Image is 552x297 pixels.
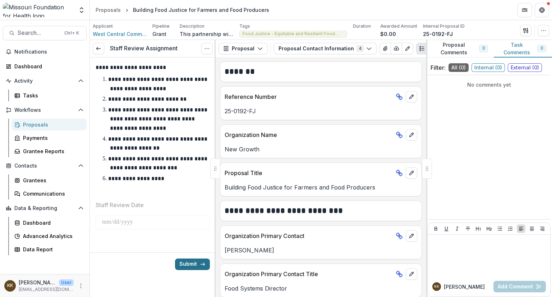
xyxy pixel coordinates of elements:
[3,75,87,87] button: Open Activity
[180,30,234,38] p: This partnership will support small farms in [US_STATE] through policy advocacy, focusing on inst...
[133,6,269,14] div: Building Food Justice for Farmers and Food Producers
[3,46,87,58] button: Notifications
[431,81,548,88] p: No comments yet
[175,259,210,270] button: Submit
[93,30,147,38] a: West Central Community Development Corporation
[535,3,549,17] button: Get Help
[96,201,144,209] p: Staff Review Date
[225,145,417,154] p: New Growth
[11,132,87,144] a: Payments
[431,63,446,72] p: Filter:
[14,63,81,70] div: Dashboard
[432,224,440,233] button: Bold
[93,5,272,15] nav: breadcrumb
[274,43,377,54] button: Proposal Contact Information4
[23,232,81,240] div: Advanced Analytics
[19,286,74,293] p: [EMAIL_ADDRESS][DOMAIN_NAME]
[23,190,81,197] div: Communications
[3,3,74,17] img: Missouri Foundation for Health logo
[3,104,87,116] button: Open Workflows
[11,90,87,101] a: Tasks
[485,224,493,233] button: Heading 2
[482,46,485,51] span: 0
[93,23,113,29] p: Applicant
[506,224,515,233] button: Ordered List
[11,188,87,200] a: Communications
[152,30,166,38] p: Grant
[225,246,417,255] p: [PERSON_NAME]
[14,163,75,169] span: Contacts
[59,279,74,286] p: User
[528,224,536,233] button: Align Center
[19,279,56,286] p: [PERSON_NAME]
[14,49,84,55] span: Notifications
[426,40,494,58] button: Proposal Comments
[406,167,417,179] button: edit
[11,217,87,229] a: Dashboard
[11,145,87,157] a: Grantee Reports
[23,121,81,128] div: Proposals
[406,91,417,102] button: edit
[380,30,396,38] p: $0.00
[14,205,75,211] span: Data & Reporting
[423,30,453,38] p: 25-0192-FJ
[11,230,87,242] a: Advanced Analytics
[218,43,268,54] button: Proposal
[225,92,393,101] p: Reference Number
[434,285,439,288] div: Katie Kaufmann
[225,232,393,240] p: Organization Primary Contact
[7,283,13,288] div: Katie Kaufmann
[110,45,178,52] h3: Staff Review Assignment
[3,60,87,72] a: Dashboard
[474,224,483,233] button: Heading 1
[508,63,542,72] span: External ( 0 )
[380,23,417,29] p: Awarded Amount
[243,31,344,36] span: Food Justice - Equitable and Resilient Food Systems
[18,29,60,36] span: Search...
[464,224,472,233] button: Strike
[11,119,87,131] a: Proposals
[14,107,75,113] span: Workflows
[402,43,413,54] button: Edit as form
[96,6,121,14] div: Proposals
[225,284,417,293] p: Food Systems Director
[201,43,213,54] button: Options
[494,40,552,58] button: Task Comments
[517,224,525,233] button: Align Left
[496,224,504,233] button: Bullet List
[93,5,124,15] a: Proposals
[406,230,417,242] button: edit
[23,134,81,142] div: Payments
[77,282,85,290] button: More
[225,169,393,177] p: Proposal Title
[23,219,81,227] div: Dashboard
[406,268,417,280] button: edit
[23,177,81,184] div: Grantees
[493,281,546,292] button: Add Comment
[77,3,87,17] button: Open entity switcher
[23,92,81,99] div: Tasks
[379,43,391,54] button: View Attached Files
[225,107,417,115] p: 25-0192-FJ
[225,131,393,139] p: Organization Name
[3,26,87,40] button: Search...
[11,243,87,255] a: Data Report
[152,23,170,29] p: Pipeline
[453,224,461,233] button: Italicize
[225,183,417,192] p: Building Food Justice for Farmers and Food Producers
[3,160,87,172] button: Open Contacts
[14,78,75,84] span: Activity
[23,246,81,253] div: Data Report
[225,270,393,278] p: Organization Primary Contact Title
[540,46,543,51] span: 0
[63,29,80,37] div: Ctrl + K
[353,23,371,29] p: Duration
[444,283,485,291] p: [PERSON_NAME]
[442,224,451,233] button: Underline
[448,63,469,72] span: All ( 0 )
[471,63,505,72] span: Internal ( 0 )
[406,129,417,141] button: edit
[538,224,547,233] button: Align Right
[3,202,87,214] button: Open Data & Reporting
